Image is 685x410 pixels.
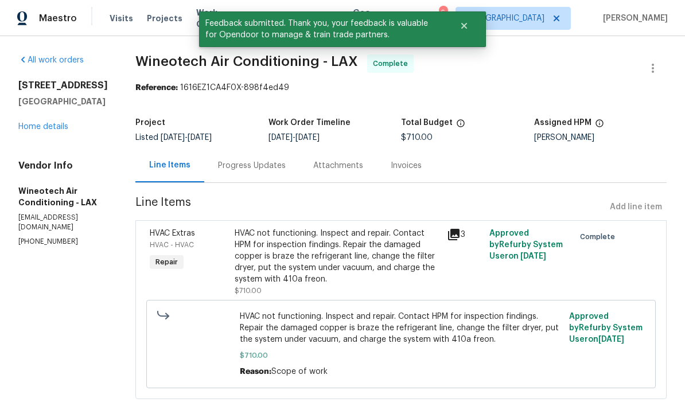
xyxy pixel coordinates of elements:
a: Home details [18,123,68,131]
span: Line Items [135,197,605,218]
div: Invoices [391,160,422,171]
h2: [STREET_ADDRESS] [18,80,108,91]
h5: Project [135,119,165,127]
div: 3 [447,228,482,241]
span: Geo Assignments [353,7,419,30]
a: All work orders [18,56,84,64]
span: Approved by Refurby System User on [489,229,563,260]
span: HVAC not functioning. Inspect and repair. Contact HPM for inspection findings. Repair the damaged... [240,311,563,345]
h5: Work Order Timeline [268,119,351,127]
div: Line Items [149,159,190,171]
span: Repair [151,256,182,268]
span: $710.00 [401,134,433,142]
h5: Wineotech Air Conditioning - LAX [18,185,108,208]
p: [PHONE_NUMBER] [18,237,108,247]
div: HVAC not functioning. Inspect and repair. Contact HPM for inspection findings. Repair the damaged... [235,228,440,285]
span: - [161,134,212,142]
span: Listed [135,134,212,142]
span: [DATE] [188,134,212,142]
span: [DATE] [295,134,320,142]
span: The total cost of line items that have been proposed by Opendoor. This sum includes line items th... [456,119,465,134]
div: [PERSON_NAME] [534,134,667,142]
span: HVAC - HVAC [150,241,194,248]
h5: Total Budget [401,119,453,127]
span: [DATE] [161,134,185,142]
span: Maestro [39,13,77,24]
h5: [GEOGRAPHIC_DATA] [18,96,108,107]
span: Visits [110,13,133,24]
button: Close [445,14,483,37]
div: 6 [439,7,447,18]
span: Complete [373,58,412,69]
span: Feedback submitted. Thank you, your feedback is valuable for Opendoor to manage & train trade par... [199,11,445,47]
div: Attachments [313,160,363,171]
span: Scope of work [271,368,328,376]
span: [PERSON_NAME] [598,13,668,24]
span: [DATE] [598,335,624,343]
p: [EMAIL_ADDRESS][DOMAIN_NAME] [18,213,108,232]
span: Work Orders [196,7,243,30]
span: HVAC Extras [150,229,195,237]
span: Projects [147,13,182,24]
span: Approved by Refurby System User on [569,313,643,343]
span: [DATE] [520,252,546,260]
span: Wineotech Air Conditioning - LAX [135,54,358,68]
span: $710.00 [235,287,262,294]
span: - [268,134,320,142]
div: 1616EZ1CA4F0X-898f4ed49 [135,82,667,93]
span: [GEOGRAPHIC_DATA] [465,13,544,24]
span: Reason: [240,368,271,376]
h5: Assigned HPM [534,119,591,127]
b: Reference: [135,84,178,92]
span: Complete [580,231,620,243]
div: Progress Updates [218,160,286,171]
span: [DATE] [268,134,293,142]
h4: Vendor Info [18,160,108,171]
span: $710.00 [240,350,563,361]
span: The hpm assigned to this work order. [595,119,604,134]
